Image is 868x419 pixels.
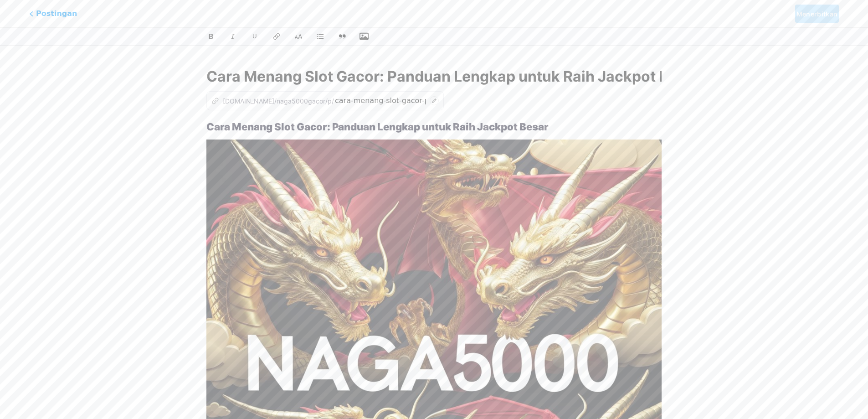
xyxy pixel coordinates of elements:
span: Postingan [29,8,77,19]
font: Postingan [36,9,77,18]
strong: Cara Menang Slot Gacor: Panduan Lengkap untuk Raih Jackpot Besar [206,121,549,133]
button: Menerbitkan [795,5,839,23]
input: Judul [206,66,662,88]
font: [DOMAIN_NAME]/naga5000gacor/p/ [223,97,334,105]
font: Menerbitkan [796,10,838,18]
